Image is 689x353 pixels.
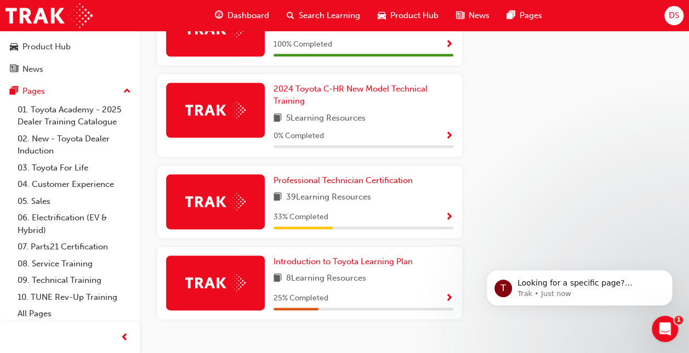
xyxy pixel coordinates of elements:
a: 06. Electrification (EV & Hybrid) [13,209,135,238]
a: 04. Customer Experience [13,176,135,193]
button: Show Progress [445,292,453,305]
iframe: Intercom live chat [652,316,678,342]
span: Search Learning [299,9,360,22]
a: 01. Toyota Academy - 2025 Dealer Training Catalogue [13,101,135,130]
a: news-iconNews [447,4,498,27]
span: Introduction to Toyota Learning Plan [274,257,413,266]
a: 2024 Toyota C-HR New Model Technical Training [274,83,453,107]
iframe: Intercom notifications message [470,247,689,323]
a: car-iconProduct Hub [369,4,447,27]
span: 25 % Completed [274,292,328,305]
span: Show Progress [445,40,453,50]
a: Professional Technician Certification [274,174,417,187]
span: 1 [674,316,683,324]
a: guage-iconDashboard [206,4,278,27]
span: Show Progress [445,213,453,223]
span: DS [669,9,679,22]
span: news-icon [10,65,18,75]
a: 08. Service Training [13,255,135,272]
span: news-icon [456,9,464,22]
span: pages-icon [10,87,18,96]
a: Introduction to Toyota Learning Plan [274,255,417,268]
span: car-icon [378,9,386,22]
a: 10. TUNE Rev-Up Training [13,289,135,306]
a: All Pages [13,305,135,322]
a: 07. Parts21 Certification [13,238,135,255]
button: Pages [4,81,135,101]
img: Trak [5,3,93,28]
a: News [4,59,135,79]
span: Dashboard [227,9,269,22]
span: Show Progress [445,132,453,141]
a: 05. Sales [13,193,135,210]
span: 0 % Completed [274,130,324,143]
span: book-icon [274,272,282,286]
span: book-icon [274,112,282,126]
img: Trak [185,101,246,118]
span: 5 Learning Resources [286,112,366,126]
span: 39 Learning Resources [286,191,371,204]
a: pages-iconPages [498,4,551,27]
a: 09. Technical Training [13,272,135,289]
span: Show Progress [445,294,453,304]
span: prev-icon [121,331,129,345]
span: Professional Technician Certification [274,175,413,185]
span: book-icon [274,191,282,204]
span: 100 % Completed [274,38,332,51]
a: search-iconSearch Learning [278,4,369,27]
span: car-icon [10,42,18,52]
button: Show Progress [445,210,453,224]
span: up-icon [123,84,131,99]
span: guage-icon [215,9,223,22]
span: 8 Learning Resources [286,272,366,286]
span: Product Hub [390,9,439,22]
span: pages-icon [507,9,515,22]
span: search-icon [287,9,294,22]
img: Trak [185,274,246,291]
span: News [469,9,489,22]
button: Show Progress [445,38,453,52]
div: News [22,63,43,76]
button: DS [664,6,684,25]
a: 03. Toyota For Life [13,160,135,176]
div: Pages [22,85,45,98]
a: 02. New - Toyota Dealer Induction [13,130,135,160]
img: Trak [185,193,246,210]
span: 2024 Toyota C-HR New Model Technical Training [274,84,428,106]
span: Pages [520,9,542,22]
button: Show Progress [445,129,453,143]
div: Product Hub [22,41,71,53]
a: Product Hub [4,37,135,57]
span: 33 % Completed [274,211,328,224]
